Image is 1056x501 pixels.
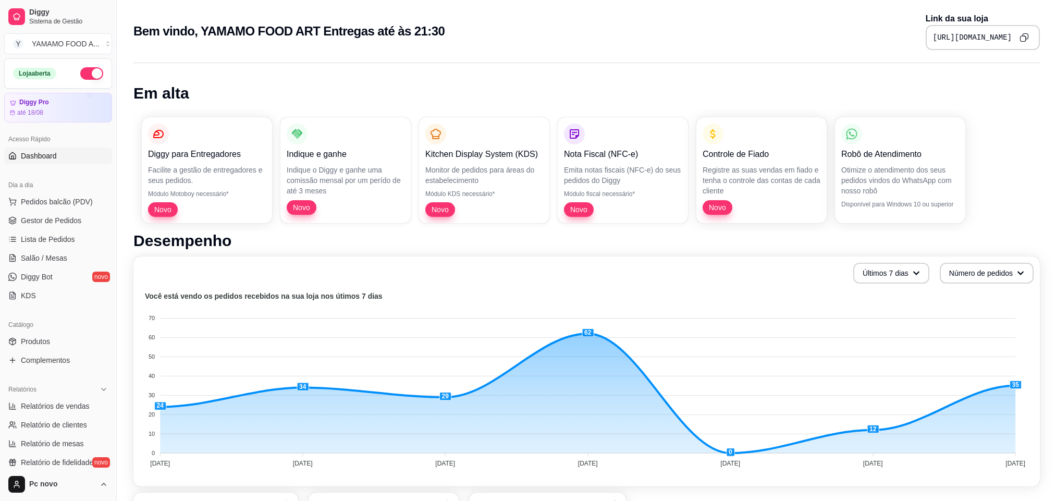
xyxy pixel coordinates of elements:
[696,117,827,223] button: Controle de FiadoRegistre as suas vendas em fiado e tenha o controle das contas de cada clienteNovo
[4,352,112,369] a: Complementos
[149,392,155,398] tspan: 30
[149,373,155,379] tspan: 40
[564,165,682,186] p: Emita notas fiscais (NFC-e) do seus pedidos do Diggy
[4,4,112,29] a: DiggySistema de Gestão
[150,204,176,215] span: Novo
[21,290,36,301] span: KDS
[149,353,155,360] tspan: 50
[4,398,112,414] a: Relatórios de vendas
[149,411,155,418] tspan: 20
[29,480,95,489] span: Pc novo
[148,190,266,198] p: Módulo Motoboy necessário*
[703,148,820,161] p: Controle de Fiado
[4,268,112,285] a: Diggy Botnovo
[4,250,112,266] a: Salão / Mesas
[425,165,543,186] p: Monitor de pedidos para áreas do estabelecimento
[29,8,108,17] span: Diggy
[427,204,453,215] span: Novo
[145,292,383,300] text: Você está vendo os pedidos recebidos na sua loja nos útimos 7 dias
[841,200,959,209] p: Disponível para Windows 10 ou superior
[4,454,112,471] a: Relatório de fidelidadenovo
[21,197,93,207] span: Pedidos balcão (PDV)
[4,231,112,248] a: Lista de Pedidos
[4,177,112,193] div: Dia a dia
[32,39,100,49] div: YAMAMO FOOD A ...
[841,165,959,196] p: Otimize o atendimento dos seus pedidos vindos do WhatsApp com nosso robô
[558,117,688,223] button: Nota Fiscal (NFC-e)Emita notas fiscais (NFC-e) do seus pedidos do DiggyMódulo fiscal necessário*Novo
[435,460,455,467] tspan: [DATE]
[150,460,170,467] tspan: [DATE]
[705,202,730,213] span: Novo
[4,333,112,350] a: Produtos
[4,193,112,210] button: Pedidos balcão (PDV)
[425,148,543,161] p: Kitchen Display System (KDS)
[280,117,411,223] button: Indique e ganheIndique o Diggy e ganhe uma comissão mensal por um perído de até 3 mesesNovo
[133,231,1040,250] h1: Desempenho
[142,117,272,223] button: Diggy para EntregadoresFacilite a gestão de entregadores e seus pedidos.Módulo Motoboy necessário...
[8,385,36,394] span: Relatórios
[149,431,155,437] tspan: 10
[4,93,112,123] a: Diggy Proaté 18/08
[4,212,112,229] a: Gestor de Pedidos
[1016,29,1033,46] button: Copy to clipboard
[578,460,598,467] tspan: [DATE]
[21,215,81,226] span: Gestor de Pedidos
[566,204,592,215] span: Novo
[13,39,23,49] span: Y
[149,334,155,340] tspan: 60
[853,263,929,284] button: Últimos 7 dias
[19,99,49,106] article: Diggy Pro
[1005,460,1025,467] tspan: [DATE]
[4,131,112,148] div: Acesso Rápido
[287,165,404,196] p: Indique o Diggy e ganhe uma comissão mensal por um perído de até 3 meses
[289,202,314,213] span: Novo
[933,32,1012,43] pre: [URL][DOMAIN_NAME]
[21,234,75,245] span: Lista de Pedidos
[926,13,1040,25] p: Link da sua loja
[863,460,883,467] tspan: [DATE]
[564,148,682,161] p: Nota Fiscal (NFC-e)
[21,420,87,430] span: Relatório de clientes
[17,108,43,117] article: até 18/08
[425,190,543,198] p: Módulo KDS necessário*
[4,417,112,433] a: Relatório de clientes
[148,165,266,186] p: Facilite a gestão de entregadores e seus pedidos.
[287,148,404,161] p: Indique e ganhe
[21,151,57,161] span: Dashboard
[21,457,93,468] span: Relatório de fidelidade
[293,460,313,467] tspan: [DATE]
[13,68,56,79] div: Loja aberta
[152,450,155,456] tspan: 0
[4,148,112,164] a: Dashboard
[4,287,112,304] a: KDS
[21,401,90,411] span: Relatórios de vendas
[133,84,1040,103] h1: Em alta
[21,272,53,282] span: Diggy Bot
[564,190,682,198] p: Módulo fiscal necessário*
[21,438,84,449] span: Relatório de mesas
[4,472,112,497] button: Pc novo
[940,263,1034,284] button: Número de pedidos
[720,460,740,467] tspan: [DATE]
[419,117,549,223] button: Kitchen Display System (KDS)Monitor de pedidos para áreas do estabelecimentoMódulo KDS necessário...
[841,148,959,161] p: Robô de Atendimento
[21,355,70,365] span: Complementos
[4,435,112,452] a: Relatório de mesas
[835,117,965,223] button: Robô de AtendimentoOtimize o atendimento dos seus pedidos vindos do WhatsApp com nosso robôDispon...
[4,33,112,54] button: Select a team
[21,253,67,263] span: Salão / Mesas
[4,316,112,333] div: Catálogo
[133,23,445,40] h2: Bem vindo, YAMAMO FOOD ART Entregas até às 21:30
[149,315,155,321] tspan: 70
[148,148,266,161] p: Diggy para Entregadores
[80,67,103,80] button: Alterar Status
[29,17,108,26] span: Sistema de Gestão
[703,165,820,196] p: Registre as suas vendas em fiado e tenha o controle das contas de cada cliente
[21,336,50,347] span: Produtos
